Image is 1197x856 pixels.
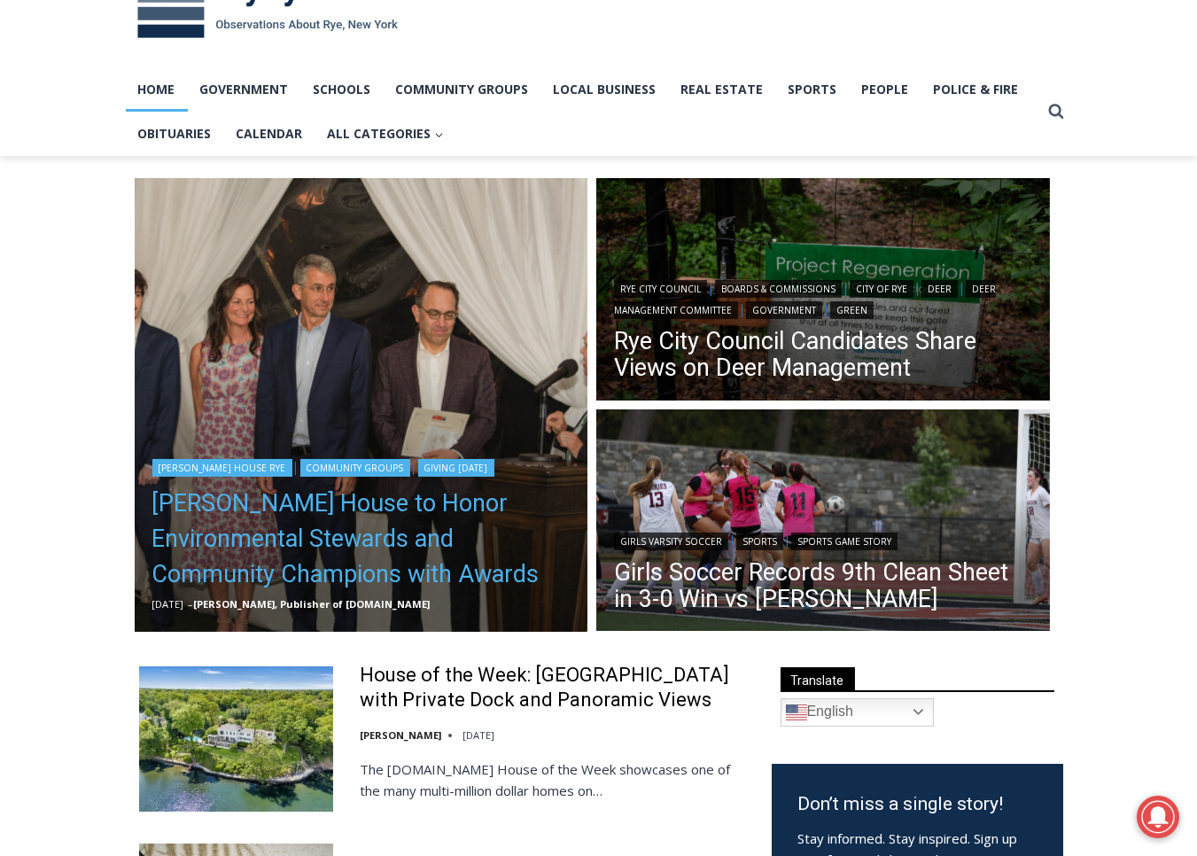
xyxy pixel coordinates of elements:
[669,67,776,112] a: Real Estate
[786,702,807,723] img: en
[746,301,822,319] a: Government
[614,559,1032,612] a: Girls Soccer Records 9th Clean Sheet in 3-0 Win vs [PERSON_NAME]
[301,67,384,112] a: Schools
[384,67,541,112] a: Community Groups
[614,280,707,298] a: Rye City Council
[139,666,333,812] img: House of the Week: Historic Rye Waterfront Estate with Private Dock and Panoramic Views
[194,597,431,611] a: [PERSON_NAME], Publisher of [DOMAIN_NAME]
[830,301,874,319] a: Green
[152,459,292,477] a: [PERSON_NAME] House Rye
[152,455,571,477] div: | |
[126,67,1040,157] nav: Primary Navigation
[418,459,494,477] a: Giving [DATE]
[126,67,188,112] a: Home
[126,112,224,156] a: Obituaries
[776,67,850,112] a: Sports
[614,529,1032,550] div: | |
[781,698,934,727] a: English
[614,533,728,550] a: Girls Varsity Soccer
[360,759,749,801] p: The [DOMAIN_NAME] House of the Week showcases one of the many multi-million dollar homes on…
[791,533,898,550] a: Sports Game Story
[315,112,456,156] button: Child menu of All Categories
[614,328,1032,381] a: Rye City Council Candidates Share Views on Deer Management
[462,728,494,742] time: [DATE]
[135,178,588,632] img: (PHOTO: Ferdinand Coghlan (Rye High School Eagle Scout), Lisa Dominici (executive director, Rye Y...
[188,67,301,112] a: Government
[360,663,749,713] a: House of the Week: [GEOGRAPHIC_DATA] with Private Dock and Panoramic Views
[596,409,1050,636] a: Read More Girls Soccer Records 9th Clean Sheet in 3-0 Win vs Harrison
[596,178,1050,405] a: Read More Rye City Council Candidates Share Views on Deer Management
[596,409,1050,636] img: (PHOTO: Hannah Jachman scores a header goal on October 7, 2025, with teammates Parker Calhoun (#1...
[614,276,1032,319] div: | | | | | |
[921,67,1031,112] a: Police & Fire
[152,597,184,611] time: [DATE]
[596,178,1050,405] img: (PHOTO: The Rye Nature Center maintains two fenced deer exclosure areas to keep deer out and allo...
[300,459,410,477] a: Community Groups
[850,280,913,298] a: City of Rye
[798,790,1037,819] h3: Don’t miss a single story!
[781,667,855,691] span: Translate
[541,67,669,112] a: Local Business
[152,486,571,592] a: [PERSON_NAME] House to Honor Environmental Stewards and Community Champions with Awards
[189,597,194,611] span: –
[921,280,958,298] a: Deer
[715,280,842,298] a: Boards & Commissions
[1040,96,1072,128] button: View Search Form
[135,178,588,632] a: Read More Wainwright House to Honor Environmental Stewards and Community Champions with Awards
[360,728,441,742] a: [PERSON_NAME]
[224,112,315,156] a: Calendar
[850,67,921,112] a: People
[736,533,783,550] a: Sports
